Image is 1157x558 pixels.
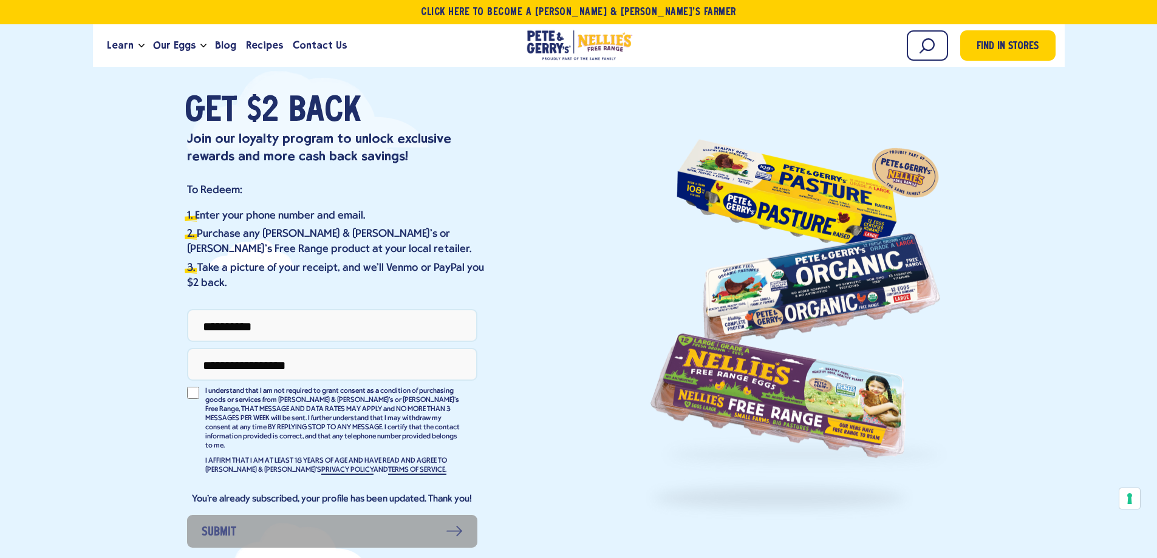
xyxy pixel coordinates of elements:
[960,30,1056,61] a: Find in Stores
[293,38,347,53] span: Contact Us
[241,29,288,62] a: Recipes
[205,387,460,451] p: I understand that I am not required to grant consent as a condition of purchasing goods or servic...
[215,38,236,53] span: Blog
[187,387,199,399] input: I understand that I am not required to grant consent as a condition of purchasing goods or servic...
[210,29,241,62] a: Blog
[187,130,488,165] p: Join our loyalty program to unlock exclusive rewards and more cash back savings!
[153,38,196,53] span: Our Eggs
[246,38,283,53] span: Recipes
[200,44,206,48] button: Open the dropdown menu for Our Eggs
[102,29,138,62] a: Learn
[185,94,237,130] span: Get
[187,493,477,505] div: You're already subscribed, your profile has been updated. Thank you!
[205,457,460,475] p: I AFFIRM THAT I AM AT LEAST 18 YEARS OF AGE AND HAVE READ AND AGREE TO [PERSON_NAME] & [PERSON_NA...
[907,30,948,61] input: Search
[138,44,145,48] button: Open the dropdown menu for Learn
[148,29,200,62] a: Our Eggs
[1119,488,1140,509] button: Your consent preferences for tracking technologies
[977,39,1039,55] span: Find in Stores
[388,466,446,475] a: TERMS OF SERVICE.
[107,38,134,53] span: Learn
[187,226,488,257] li: Purchase any [PERSON_NAME] & [PERSON_NAME]’s or [PERSON_NAME]'s Free Range product at your local ...
[187,260,488,291] li: Take a picture of your receipt, and we'll Venmo or PayPal you $2 back.
[187,515,477,548] button: Submit
[288,29,352,62] a: Contact Us
[187,208,488,223] li: Enter your phone number and email.
[288,94,361,130] span: Back
[321,466,374,475] a: PRIVACY POLICY
[247,94,279,130] span: $2
[187,183,488,197] p: To Redeem:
